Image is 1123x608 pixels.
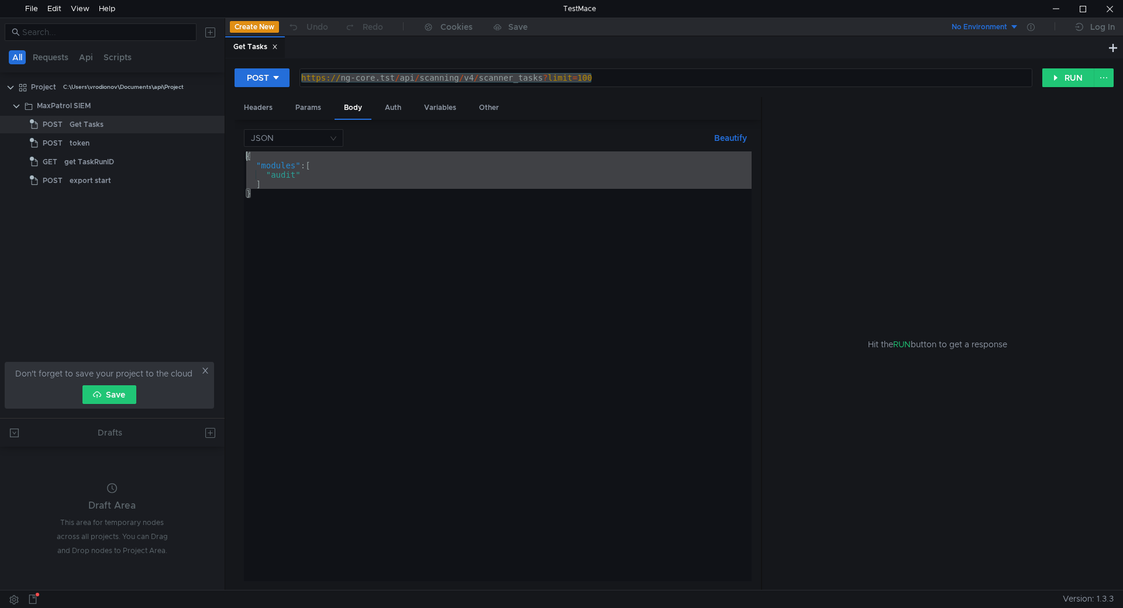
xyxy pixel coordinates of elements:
[335,97,371,120] div: Body
[15,367,192,381] span: Don't forget to save your project to the cloud
[82,385,136,404] button: Save
[43,172,63,189] span: POST
[22,26,190,39] input: Search...
[98,426,122,440] div: Drafts
[306,20,328,34] div: Undo
[279,18,336,36] button: Undo
[43,134,63,152] span: POST
[376,97,411,119] div: Auth
[9,50,26,64] button: All
[100,50,135,64] button: Scripts
[893,339,911,350] span: RUN
[938,18,1019,36] button: No Environment
[70,116,104,133] div: Get Tasks
[29,50,72,64] button: Requests
[415,97,466,119] div: Variables
[440,20,473,34] div: Cookies
[235,68,290,87] button: POST
[235,97,282,119] div: Headers
[37,97,91,115] div: MaxPatrol SIEM
[230,21,279,33] button: Create New
[1063,590,1114,607] span: Version: 1.3.3
[233,41,278,53] div: Get Tasks
[363,20,383,34] div: Redo
[75,50,97,64] button: Api
[43,153,57,171] span: GET
[952,22,1007,33] div: No Environment
[1090,20,1115,34] div: Log In
[63,78,184,96] div: C:\Users\vrodionov\Documents\api\Project
[336,18,391,36] button: Redo
[43,116,63,133] span: POST
[508,23,528,31] div: Save
[286,97,330,119] div: Params
[70,134,89,152] div: token
[868,338,1007,351] span: Hit the button to get a response
[31,78,56,96] div: Project
[470,97,508,119] div: Other
[70,172,111,189] div: export start
[64,153,114,171] div: get TaskRunID
[247,71,269,84] div: POST
[709,131,752,145] button: Beautify
[1042,68,1094,87] button: RUN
